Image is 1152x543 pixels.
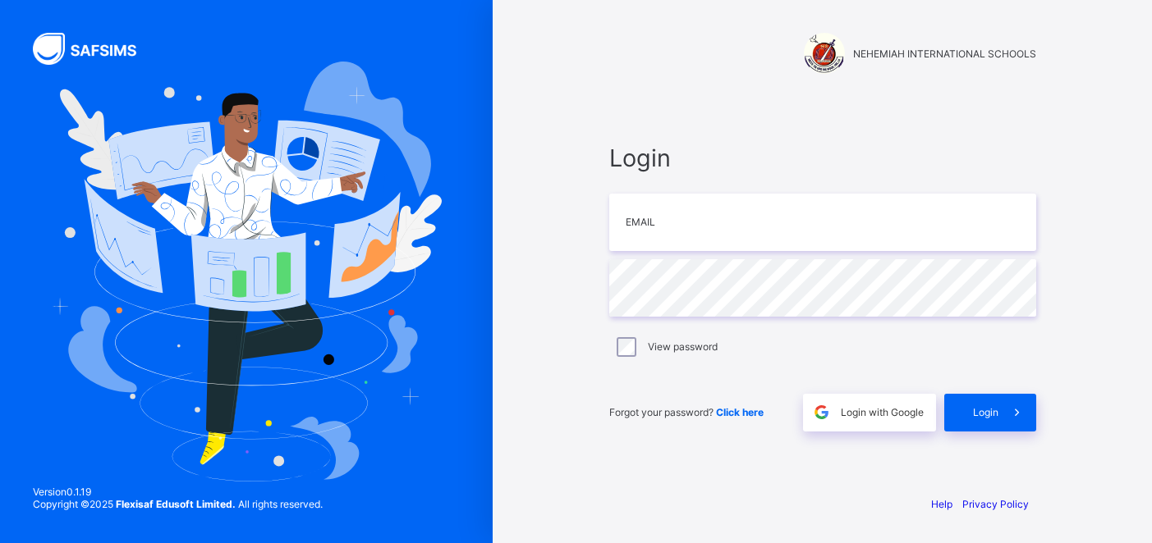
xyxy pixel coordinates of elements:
label: View password [648,340,718,353]
strong: Flexisaf Edusoft Limited. [116,498,236,510]
a: Click here [716,406,764,418]
span: Forgot your password? [609,406,764,418]
span: NEHEMIAH INTERNATIONAL SCHOOLS [853,48,1036,60]
span: Version 0.1.19 [33,486,323,498]
img: Hero Image [51,62,442,481]
span: Copyright © 2025 All rights reserved. [33,498,323,510]
span: Login [973,406,998,418]
span: Login with Google [841,406,924,418]
img: SAFSIMS Logo [33,33,156,65]
span: Login [609,144,1036,172]
img: google.396cfc9801f0270233282035f929180a.svg [812,403,831,422]
a: Privacy Policy [962,498,1029,510]
a: Help [931,498,952,510]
